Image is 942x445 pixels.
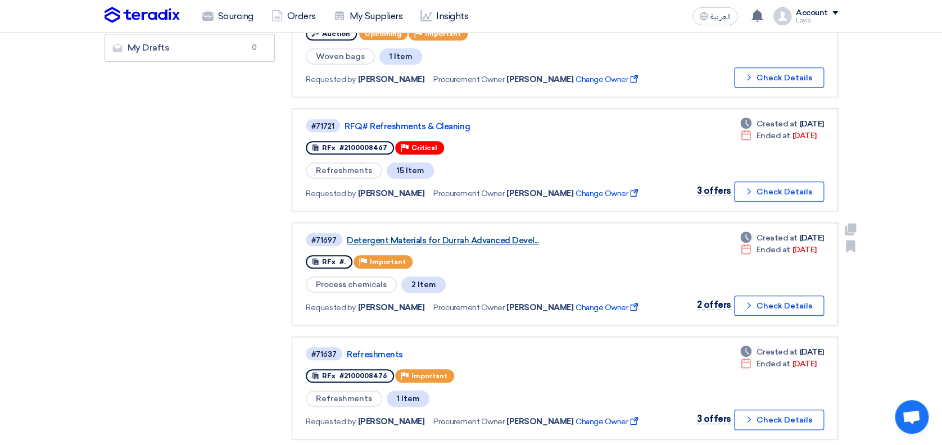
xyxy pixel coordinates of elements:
[796,17,838,24] div: Layla
[306,276,397,293] span: Process chemicals
[247,42,261,53] span: 0
[433,188,504,199] span: Procurement Owner
[359,28,407,40] span: Upcoming
[306,416,355,428] span: Requested by
[358,302,425,314] span: [PERSON_NAME]
[306,302,355,314] span: Requested by
[425,30,461,38] span: Important
[696,299,731,310] span: 2 offers
[506,416,573,428] span: [PERSON_NAME]
[433,74,504,85] span: Procurement Owner
[756,244,790,256] span: Ended at
[370,258,406,266] span: Important
[345,121,626,131] a: RFQ# Refreshments & Cleaning
[347,235,628,246] a: Detergent Materials for Durrah Advanced Devel...
[895,400,929,434] div: Open chat
[576,302,640,314] span: Change Owner
[506,74,573,85] span: [PERSON_NAME]
[433,416,504,428] span: Procurement Owner
[576,416,640,428] span: Change Owner
[756,232,797,244] span: Created at
[339,258,346,266] span: #.
[796,8,828,18] div: Account
[306,48,375,65] span: Woven bags
[322,144,336,152] span: RFx
[756,358,790,370] span: Ended at
[696,185,731,196] span: 3 offers
[411,144,437,152] span: Critical
[306,188,355,199] span: Requested by
[740,118,823,130] div: [DATE]
[411,4,477,29] a: Insights
[710,13,731,21] span: العربية
[358,188,425,199] span: [PERSON_NAME]
[692,7,737,25] button: العربية
[311,237,337,244] div: #71697
[740,130,816,142] div: [DATE]
[506,302,573,314] span: [PERSON_NAME]
[756,118,797,130] span: Created at
[339,144,387,152] span: #2100008467
[756,346,797,358] span: Created at
[347,349,628,360] a: Refreshments
[339,372,387,380] span: #2100008476
[105,7,180,24] img: Teradix logo
[322,372,336,380] span: RFx
[756,130,790,142] span: Ended at
[401,276,446,293] span: 2 Item
[740,244,816,256] div: [DATE]
[773,7,791,25] img: profile_test.png
[433,302,504,314] span: Procurement Owner
[262,4,325,29] a: Orders
[322,258,336,266] span: RFx
[740,232,823,244] div: [DATE]
[734,296,824,316] button: Check Details
[325,4,411,29] a: My Suppliers
[506,188,573,199] span: [PERSON_NAME]
[734,410,824,430] button: Check Details
[306,74,355,85] span: Requested by
[306,390,382,407] span: Refreshments
[696,414,731,424] span: 3 offers
[576,74,640,85] span: Change Owner
[576,188,640,199] span: Change Owner
[387,390,429,407] span: 1 Item
[411,372,447,380] span: Important
[322,30,350,38] span: Auction
[740,346,823,358] div: [DATE]
[311,351,337,358] div: #71637
[358,416,425,428] span: [PERSON_NAME]
[740,358,816,370] div: [DATE]
[387,162,434,179] span: 15 Item
[193,4,262,29] a: Sourcing
[734,181,824,202] button: Check Details
[105,34,275,62] a: My Drafts0
[379,48,422,65] span: 1 Item
[734,67,824,88] button: Check Details
[311,122,334,130] div: #71721
[306,162,382,179] span: Refreshments
[358,74,425,85] span: [PERSON_NAME]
